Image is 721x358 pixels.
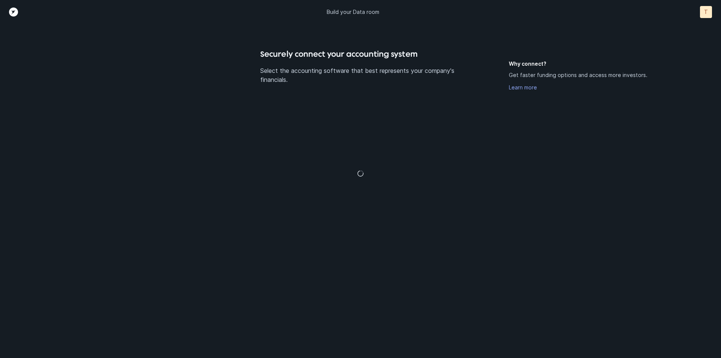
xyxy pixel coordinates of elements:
[509,71,647,80] p: Get faster funding options and access more investors.
[509,84,537,91] a: Learn more
[327,8,379,16] p: Build your Data room
[704,8,708,16] p: T
[260,66,460,84] p: Select the accounting software that best represents your company's financials.
[260,48,460,60] h4: Securely connect your accounting system
[700,6,712,18] button: T
[509,60,661,68] h5: Why connect?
